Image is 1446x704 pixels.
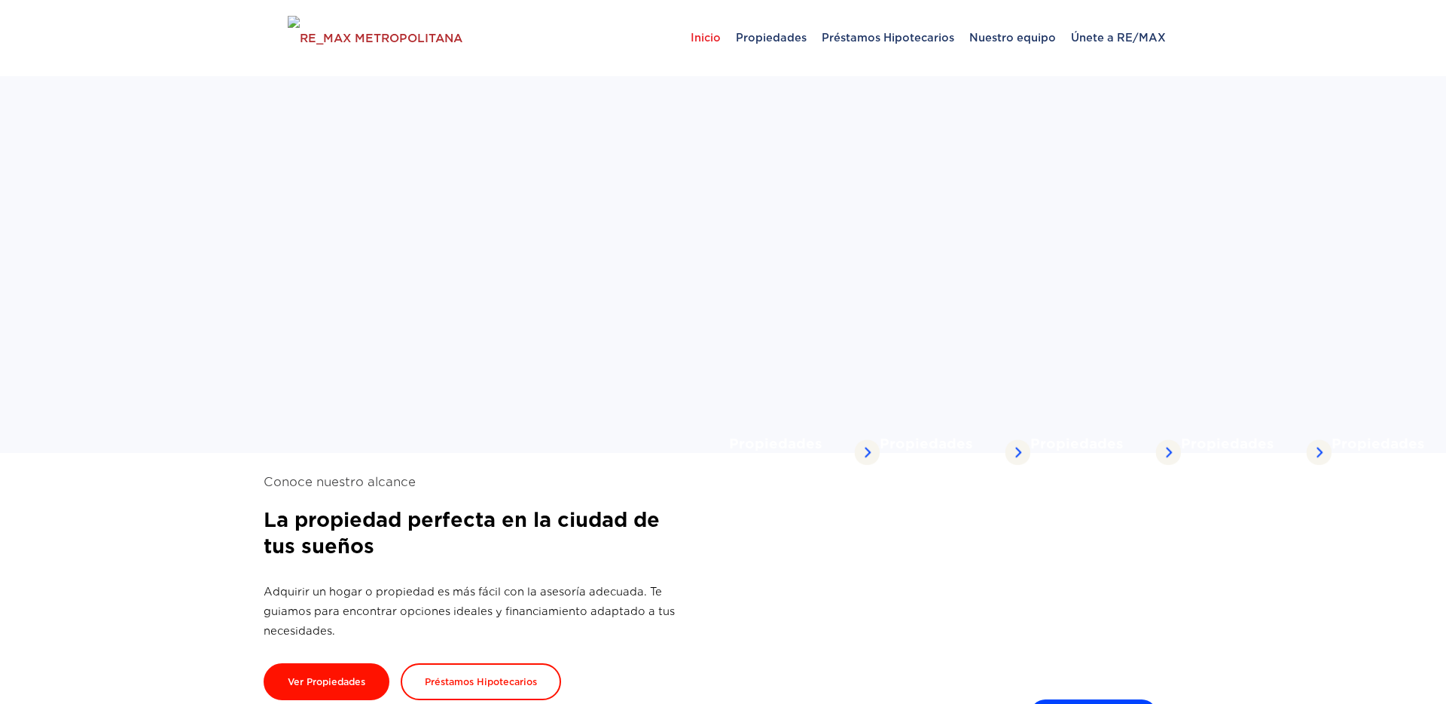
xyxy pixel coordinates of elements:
[683,15,728,60] span: Inicio
[401,663,561,700] a: Préstamos Hipotecarios
[264,582,685,641] p: Adquirir un hogar o propiedad es más fácil con la asesoría adecuada. Te guiamos para encontrar op...
[288,16,462,61] img: RE_MAX METROPOLITANA
[962,15,1063,60] span: Nuestro equipo
[729,436,854,469] span: Propiedades listadas
[814,15,962,60] span: Préstamos Hipotecarios
[264,473,685,491] span: Conoce nuestro alcance
[880,436,1005,469] span: Propiedades listadas
[854,439,880,465] img: Arrow Right
[264,663,389,700] a: Ver Propiedades
[1030,436,1155,469] span: Propiedades listadas
[1063,15,1173,60] span: Únete a RE/MAX
[264,507,685,559] h2: La propiedad perfecta en la ciudad de tus sueños
[1005,439,1030,465] img: Arrow Right
[728,15,814,60] span: Propiedades
[1155,439,1181,465] img: Arrow Right
[1306,439,1332,465] img: Arrow Right
[1181,436,1306,469] span: Propiedades listadas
